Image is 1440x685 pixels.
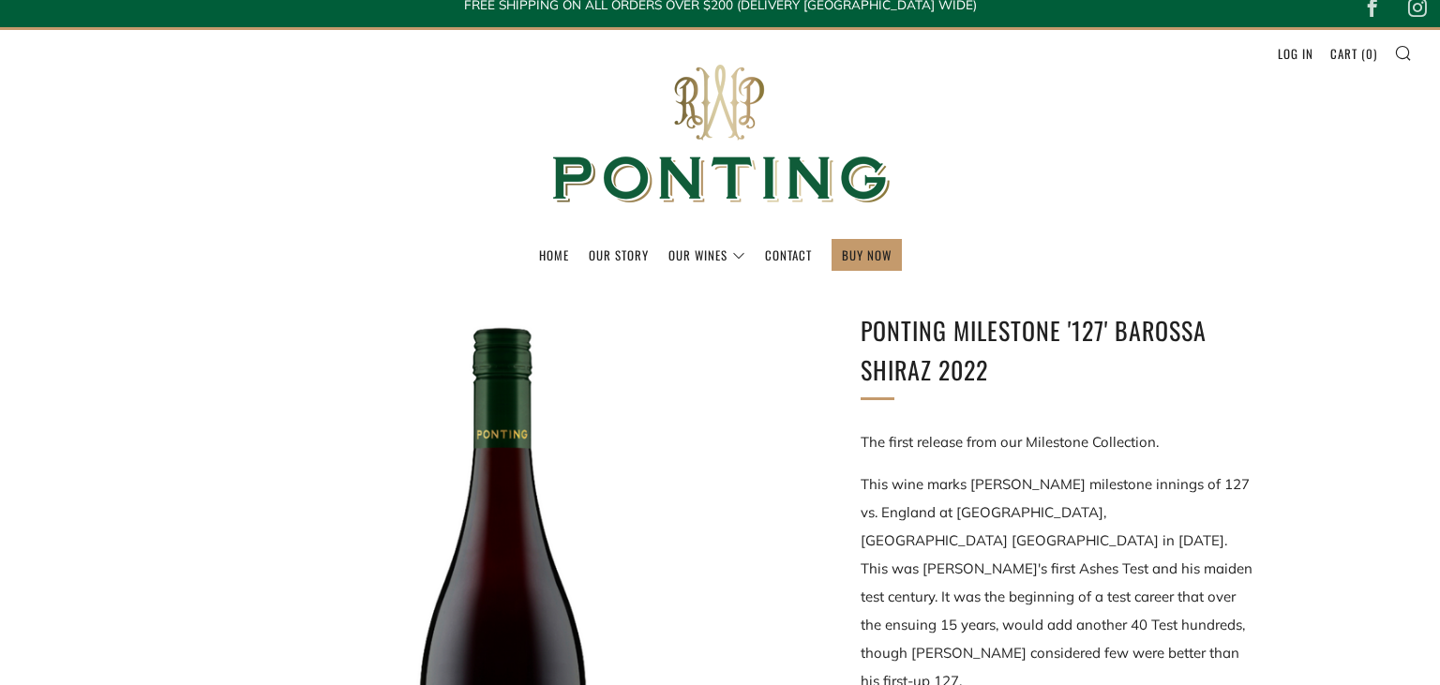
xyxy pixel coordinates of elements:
span: 0 [1366,44,1373,63]
a: Our Story [589,240,649,270]
p: The first release from our Milestone Collection. [861,428,1254,456]
a: Our Wines [668,240,745,270]
a: BUY NOW [842,240,892,270]
h1: Ponting Milestone '127' Barossa Shiraz 2022 [861,311,1254,389]
a: Home [539,240,569,270]
a: Contact [765,240,812,270]
img: Ponting Wines [532,30,907,239]
a: Log in [1278,38,1313,68]
a: Cart (0) [1330,38,1377,68]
